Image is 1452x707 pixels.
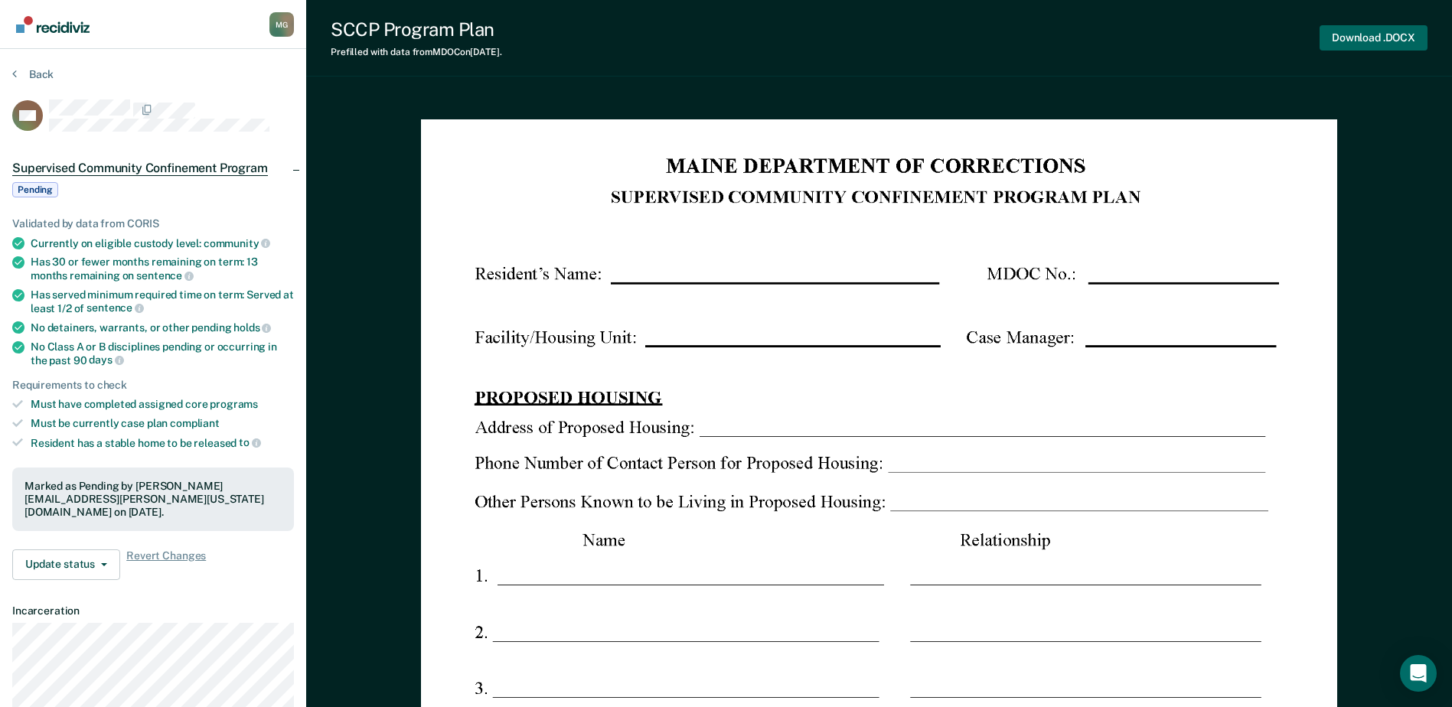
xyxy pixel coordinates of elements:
[126,549,206,580] span: Revert Changes
[210,398,258,410] span: programs
[1320,25,1428,50] button: Download .DOCX
[31,256,294,282] div: Has 30 or fewer months remaining on term: 13 months remaining on
[12,549,120,580] button: Update status
[331,47,502,57] div: Prefilled with data from MDOC on [DATE] .
[269,12,294,37] button: Profile dropdown button
[136,269,194,282] span: sentence
[269,12,294,37] div: M G
[331,18,502,41] div: SCCP Program Plan
[204,237,271,249] span: community
[31,436,294,450] div: Resident has a stable home to be released
[31,236,294,250] div: Currently on eligible custody level:
[1400,655,1437,692] div: Open Intercom Messenger
[12,379,294,392] div: Requirements to check
[31,417,294,430] div: Must be currently case plan
[31,288,294,314] div: Has served minimum required time on term: Served at least 1/2 of
[12,182,58,197] span: Pending
[170,417,220,429] span: compliant
[12,604,294,617] dt: Incarceration
[31,398,294,411] div: Must have completed assigned core
[12,217,294,230] div: Validated by data from CORIS
[12,67,54,81] button: Back
[233,321,271,334] span: holds
[24,480,282,518] div: Marked as Pending by [PERSON_NAME][EMAIL_ADDRESS][PERSON_NAME][US_STATE][DOMAIN_NAME] on [DATE].
[12,161,268,176] span: Supervised Community Confinement Program
[239,436,261,448] span: to
[86,301,144,314] span: sentence
[89,353,123,366] span: days
[31,340,294,367] div: No Class A or B disciplines pending or occurring in the past 90
[16,16,90,33] img: Recidiviz
[31,321,294,334] div: No detainers, warrants, or other pending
